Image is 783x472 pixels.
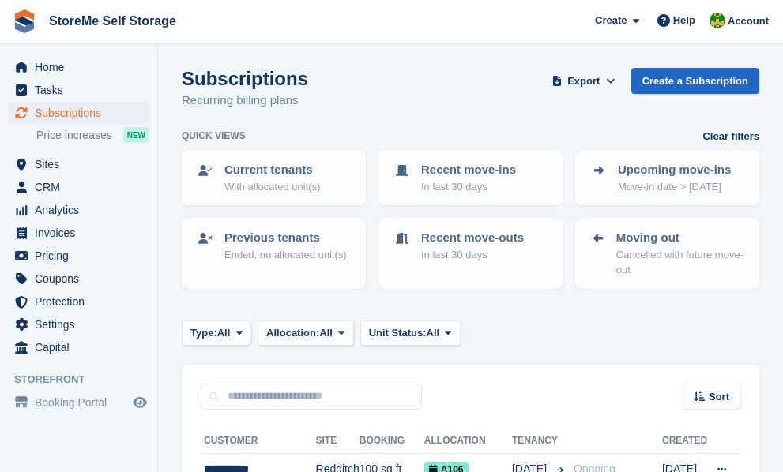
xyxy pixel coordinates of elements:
span: Unit Status: [369,325,427,341]
a: Price increases NEW [36,126,149,144]
th: Allocation [424,429,512,454]
a: menu [8,199,149,221]
a: menu [8,290,149,313]
img: stora-icon-8386f47178a22dfd0bd8f6a31ec36ba5ce8667c1dd55bd0f319d3a0aa187defe.svg [13,9,36,33]
span: Settings [35,313,130,335]
span: Home [35,56,130,78]
p: In last 30 days [421,247,524,263]
span: Capital [35,336,130,358]
p: Ended, no allocated unit(s) [224,247,347,263]
th: Site [316,429,360,454]
button: Type: All [182,320,251,347]
span: Help [673,13,695,28]
span: Subscriptions [35,102,130,124]
a: Clear filters [702,129,759,144]
span: Storefront [14,372,157,388]
span: Account [728,13,769,29]
span: Sites [35,153,130,175]
th: Created [662,429,707,454]
span: All [427,325,440,341]
a: StoreMe Self Storage [43,8,183,34]
a: Recent move-outs In last 30 days [380,219,561,272]
a: Previous tenants Ended, no allocated unit(s) [183,219,364,272]
span: Allocation: [266,325,319,341]
th: Customer [201,429,316,454]
span: Export [567,73,600,89]
a: menu [8,245,149,267]
span: Pricing [35,245,130,267]
p: Moving out [616,229,745,247]
span: Price increases [36,128,112,143]
button: Allocation: All [258,320,354,347]
p: Upcoming move-ins [618,161,731,179]
a: Upcoming move-ins Move-in date > [DATE] [577,152,758,204]
span: All [217,325,231,341]
p: Cancelled with future move-out [616,247,745,278]
a: menu [8,391,149,414]
a: menu [8,313,149,335]
th: Booking [360,429,424,454]
span: Type: [190,325,217,341]
span: Sort [709,389,729,405]
a: Moving out Cancelled with future move-out [577,219,758,287]
th: Tenancy [512,429,567,454]
img: StorMe [710,13,725,28]
a: menu [8,268,149,290]
a: menu [8,102,149,124]
span: Booking Portal [35,391,130,414]
span: Tasks [35,79,130,101]
a: menu [8,153,149,175]
p: Recent move-outs [421,229,524,247]
h6: Quick views [182,129,246,143]
a: menu [8,176,149,198]
button: Export [549,68,619,94]
span: Analytics [35,199,130,221]
div: NEW [123,127,149,143]
p: Recent move-ins [421,161,516,179]
a: menu [8,56,149,78]
a: menu [8,336,149,358]
a: Create a Subscription [631,68,759,94]
span: Coupons [35,268,130,290]
p: With allocated unit(s) [224,179,320,195]
p: Previous tenants [224,229,347,247]
span: Invoices [35,222,130,244]
h1: Subscriptions [182,68,308,89]
a: menu [8,79,149,101]
a: menu [8,222,149,244]
p: Recurring billing plans [182,92,308,110]
p: Current tenants [224,161,320,179]
span: Protection [35,290,130,313]
span: All [319,325,333,341]
span: Create [595,13,627,28]
button: Unit Status: All [360,320,461,347]
p: In last 30 days [421,179,516,195]
a: Current tenants With allocated unit(s) [183,152,364,204]
span: CRM [35,176,130,198]
a: Recent move-ins In last 30 days [380,152,561,204]
a: Preview store [130,393,149,412]
p: Move-in date > [DATE] [618,179,731,195]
